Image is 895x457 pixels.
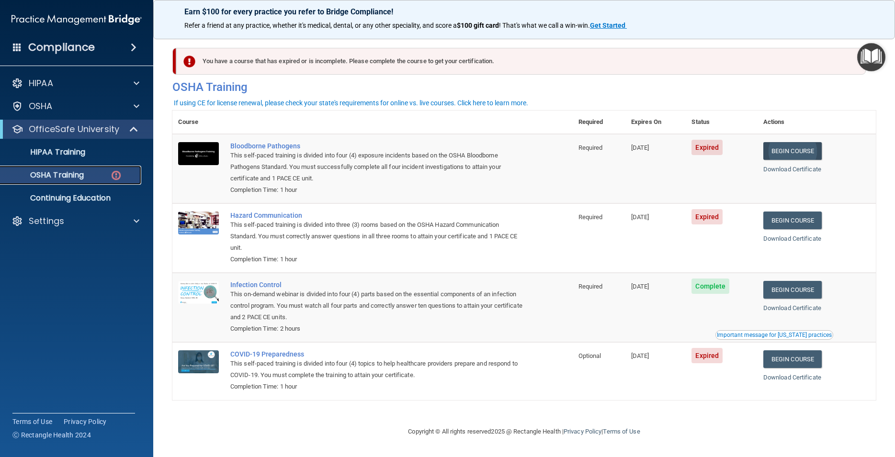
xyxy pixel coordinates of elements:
div: If using CE for license renewal, please check your state's requirements for online vs. live cours... [174,100,528,106]
span: Ⓒ Rectangle Health 2024 [12,430,91,440]
div: This self-paced training is divided into three (3) rooms based on the OSHA Hazard Communication S... [230,219,525,254]
th: Course [172,111,225,134]
th: Status [686,111,757,134]
a: Privacy Policy [64,417,107,426]
div: You have a course that has expired or is incomplete. Please complete the course to get your certi... [176,48,866,75]
div: This on-demand webinar is divided into four (4) parts based on the essential components of an inf... [230,289,525,323]
strong: $100 gift card [457,22,499,29]
p: Earn $100 for every practice you refer to Bridge Compliance! [184,7,864,16]
a: HIPAA [11,78,139,89]
a: Settings [11,215,139,227]
span: Required [578,283,603,290]
div: Completion Time: 1 hour [230,381,525,392]
span: Refer a friend at any practice, whether it's medical, dental, or any other speciality, and score a [184,22,457,29]
div: Completion Time: 1 hour [230,254,525,265]
div: This self-paced training is divided into four (4) topics to help healthcare providers prepare and... [230,358,525,381]
a: Bloodborne Pathogens [230,142,525,150]
a: Hazard Communication [230,212,525,219]
th: Required [573,111,625,134]
span: [DATE] [631,283,649,290]
span: Required [578,213,603,221]
th: Actions [758,111,876,134]
a: Get Started [590,22,627,29]
a: Begin Course [763,350,822,368]
a: Terms of Use [603,428,640,435]
a: Privacy Policy [564,428,601,435]
span: Expired [691,140,723,155]
h4: OSHA Training [172,80,876,94]
a: COVID-19 Preparedness [230,350,525,358]
p: Continuing Education [6,193,137,203]
span: ! That's what we call a win-win. [499,22,590,29]
div: Copyright © All rights reserved 2025 @ Rectangle Health | | [350,416,699,447]
button: Read this if you are a dental practitioner in the state of CA [715,330,833,340]
button: If using CE for license renewal, please check your state's requirements for online vs. live cours... [172,98,530,108]
a: Download Certificate [763,374,821,381]
img: danger-circle.6113f641.png [110,169,122,181]
a: OSHA [11,100,139,112]
th: Expires On [625,111,686,134]
strong: Get Started [590,22,625,29]
p: Settings [29,215,64,227]
span: Required [578,144,603,151]
span: [DATE] [631,352,649,359]
span: [DATE] [631,213,649,221]
a: Download Certificate [763,166,821,173]
p: OSHA [29,100,53,112]
p: OSHA Training [6,170,84,180]
a: Begin Course [763,142,822,160]
p: HIPAA [29,78,53,89]
div: Completion Time: 2 hours [230,323,525,334]
span: Expired [691,348,723,363]
span: Optional [578,352,601,359]
span: Complete [691,279,729,294]
p: OfficeSafe University [29,123,119,135]
a: Download Certificate [763,304,821,312]
button: Open Resource Center [857,43,885,71]
div: Completion Time: 1 hour [230,184,525,196]
a: Begin Course [763,281,822,299]
a: Infection Control [230,281,525,289]
img: PMB logo [11,10,142,29]
a: OfficeSafe University [11,123,139,135]
img: exclamation-circle-solid-danger.72ef9ffc.png [183,56,195,67]
div: This self-paced training is divided into four (4) exposure incidents based on the OSHA Bloodborne... [230,150,525,184]
a: Begin Course [763,212,822,229]
p: HIPAA Training [6,147,85,157]
a: Terms of Use [12,417,52,426]
span: Expired [691,209,723,224]
a: Download Certificate [763,235,821,242]
span: [DATE] [631,144,649,151]
div: Important message for [US_STATE] practices [717,332,832,338]
h4: Compliance [28,41,95,54]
